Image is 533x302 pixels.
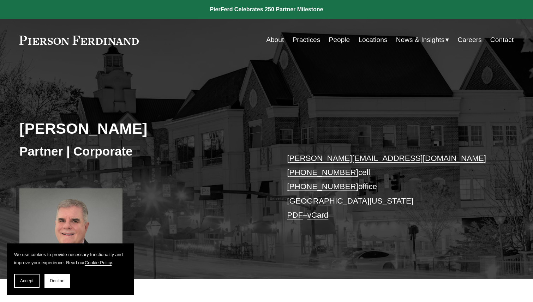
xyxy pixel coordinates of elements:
[329,33,350,47] a: People
[14,274,40,288] button: Accept
[396,34,445,46] span: News & Insights
[287,211,303,219] a: PDF
[292,33,320,47] a: Practices
[20,278,34,283] span: Accept
[19,144,266,159] h3: Partner | Corporate
[50,278,65,283] span: Decline
[307,211,329,219] a: vCard
[19,119,266,138] h2: [PERSON_NAME]
[358,33,387,47] a: Locations
[44,274,70,288] button: Decline
[287,151,493,223] p: cell office [GEOGRAPHIC_DATA][US_STATE] –
[287,168,358,177] a: [PHONE_NUMBER]
[266,33,284,47] a: About
[287,182,358,191] a: [PHONE_NUMBER]
[396,33,449,47] a: folder dropdown
[457,33,481,47] a: Careers
[490,33,514,47] a: Contact
[85,260,112,265] a: Cookie Policy
[14,250,127,267] p: We use cookies to provide necessary functionality and improve your experience. Read our .
[287,154,486,163] a: [PERSON_NAME][EMAIL_ADDRESS][DOMAIN_NAME]
[7,243,134,295] section: Cookie banner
